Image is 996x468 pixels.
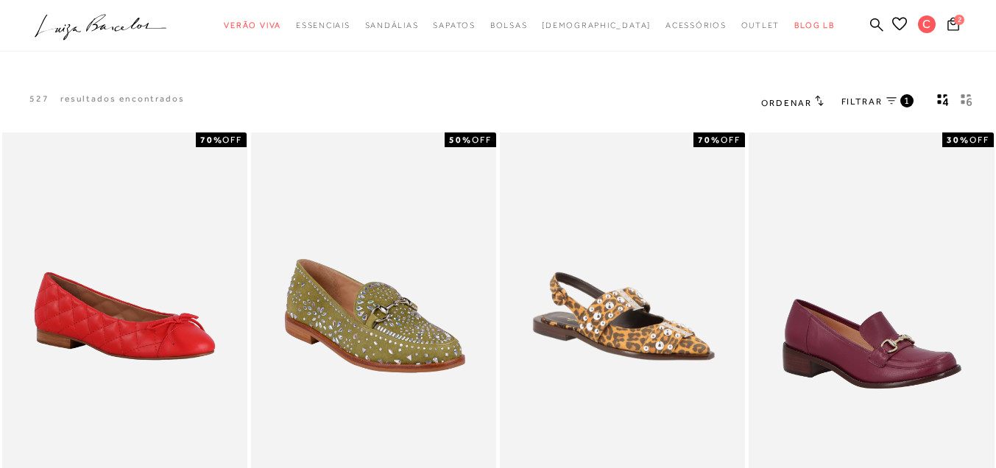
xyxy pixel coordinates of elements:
p: 527 [29,93,49,105]
span: OFF [222,135,242,145]
span: 2 [954,15,964,25]
span: Essenciais [296,21,350,29]
span: Bolsas [490,21,528,29]
span: Sapatos [433,21,475,29]
span: Acessórios [665,21,727,29]
span: Verão Viva [224,21,281,29]
button: Mostrar 4 produtos por linha [933,93,953,112]
span: OFF [969,135,989,145]
button: C [911,15,943,38]
span: OFF [472,135,492,145]
a: categoryNavScreenReaderText [296,12,350,39]
span: Sandálias [365,21,419,29]
span: Outlet [741,21,780,29]
strong: 70% [698,135,721,145]
span: OFF [721,135,741,145]
button: gridText6Desc [956,93,977,112]
a: noSubCategoriesText [542,12,651,39]
a: categoryNavScreenReaderText [365,12,419,39]
a: categoryNavScreenReaderText [224,12,281,39]
button: 2 [943,16,964,36]
span: C [918,15,936,33]
strong: 50% [449,135,472,145]
a: categoryNavScreenReaderText [433,12,475,39]
span: FILTRAR [841,96,883,108]
a: BLOG LB [794,12,834,39]
strong: 30% [947,135,969,145]
a: categoryNavScreenReaderText [665,12,727,39]
a: categoryNavScreenReaderText [490,12,528,39]
a: categoryNavScreenReaderText [741,12,780,39]
span: [DEMOGRAPHIC_DATA] [542,21,651,29]
strong: 70% [200,135,223,145]
span: Ordenar [761,98,811,108]
p: resultados encontrados [60,93,185,105]
span: BLOG LB [794,21,834,29]
span: 1 [904,94,911,107]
